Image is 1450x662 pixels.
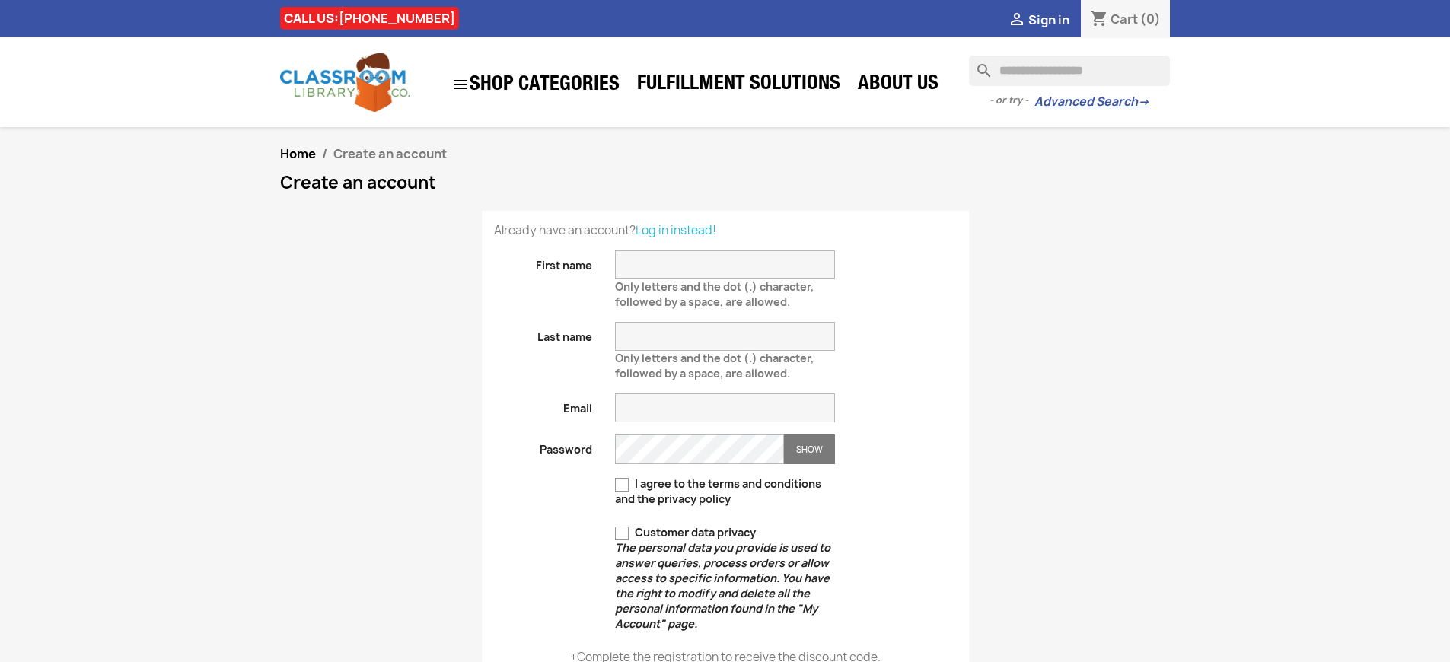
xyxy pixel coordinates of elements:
label: Password [483,434,604,457]
a: [PHONE_NUMBER] [339,10,455,27]
span: Sign in [1028,11,1069,28]
a: Home [280,145,316,162]
span: Cart [1111,11,1138,27]
i: shopping_cart [1090,11,1108,29]
a: Log in instead! [636,222,716,238]
span: - or try - [990,93,1034,108]
label: I agree to the terms and conditions and the privacy policy [615,476,835,507]
input: Search [969,56,1170,86]
label: First name [483,250,604,273]
span: (0) [1140,11,1161,27]
label: Last name [483,322,604,345]
button: Show [784,434,835,464]
input: Password input [615,434,784,464]
em: The personal data you provide is used to answer queries, process orders or allow access to specif... [615,540,830,631]
i:  [1008,11,1026,30]
a: About Us [850,70,946,100]
span: Only letters and the dot (.) character, followed by a space, are allowed. [615,273,814,309]
i: search [969,56,987,74]
a: SHOP CATEGORIES [444,68,627,101]
a:  Sign in [1008,11,1069,28]
div: CALL US: [280,7,459,30]
span: → [1138,94,1149,110]
a: Fulfillment Solutions [629,70,848,100]
p: Already have an account? [494,223,957,238]
label: Email [483,393,604,416]
a: Advanced Search→ [1034,94,1149,110]
span: Only letters and the dot (.) character, followed by a space, are allowed. [615,345,814,380]
label: Customer data privacy [615,525,835,632]
i:  [451,75,470,94]
img: Classroom Library Company [280,53,410,112]
h1: Create an account [280,173,1171,192]
span: Create an account [333,145,447,162]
